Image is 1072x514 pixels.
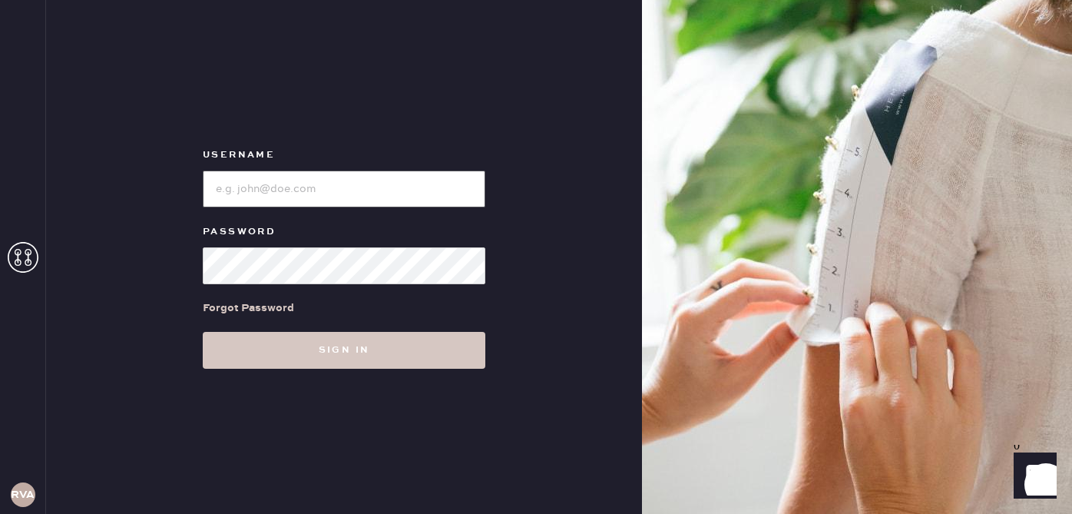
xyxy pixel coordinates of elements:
[203,332,485,369] button: Sign in
[203,284,294,332] a: Forgot Password
[11,489,35,500] h3: RVA
[999,445,1065,511] iframe: Front Chat
[203,223,485,241] label: Password
[203,171,485,207] input: e.g. john@doe.com
[203,146,485,164] label: Username
[203,300,294,317] div: Forgot Password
